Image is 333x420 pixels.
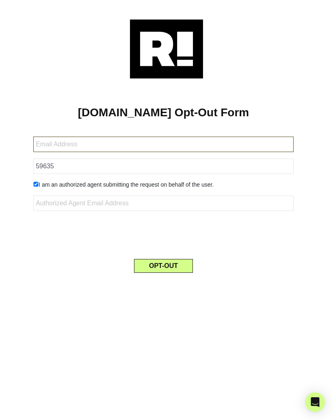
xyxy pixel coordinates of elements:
div: Open Intercom Messenger [305,392,325,412]
input: Authorized Agent Email Address [33,196,294,211]
input: Email Address [33,137,294,152]
iframe: reCAPTCHA [102,218,225,249]
img: Retention.com [130,20,203,78]
div: I am an authorized agent submitting the request on behalf of the user. [27,181,300,189]
h1: [DOMAIN_NAME] Opt-Out Form [12,106,315,120]
input: Zipcode [33,159,294,174]
button: OPT-OUT [134,259,193,273]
